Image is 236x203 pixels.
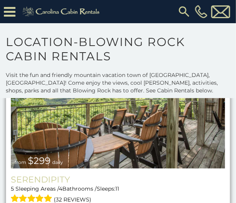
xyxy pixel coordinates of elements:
span: 11 [115,185,119,192]
img: search-regular.svg [177,5,191,19]
span: from [15,159,26,165]
span: 4 [59,185,62,192]
span: 5 [11,185,14,192]
img: Khaki-logo.png [19,5,105,18]
span: daily [52,159,63,165]
a: [PHONE_NUMBER] [193,5,209,18]
a: Serendipity [11,174,225,185]
span: $299 [28,155,51,166]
